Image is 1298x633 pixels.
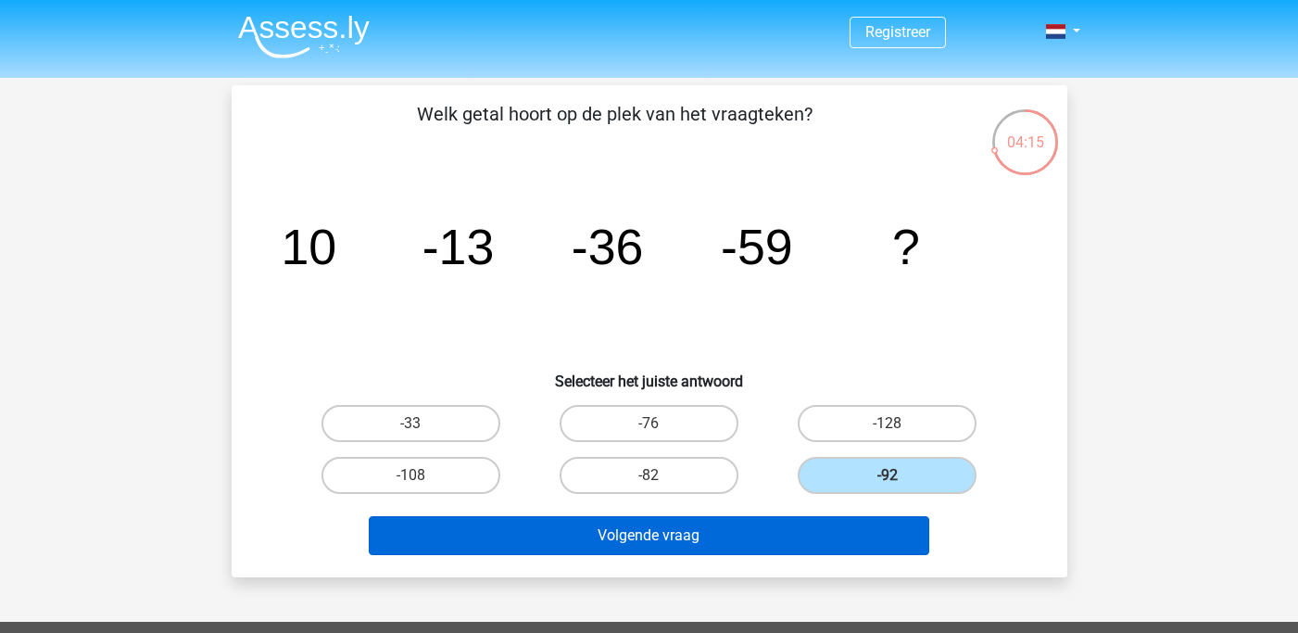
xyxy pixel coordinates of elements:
[798,457,977,494] label: -92
[892,219,920,274] tspan: ?
[422,219,494,274] tspan: -13
[990,108,1060,154] div: 04:15
[721,219,793,274] tspan: -59
[571,219,643,274] tspan: -36
[560,405,738,442] label: -76
[238,15,370,58] img: Assessly
[261,358,1038,390] h6: Selecteer het juiste antwoord
[321,457,500,494] label: -108
[798,405,977,442] label: -128
[865,23,930,41] a: Registreer
[369,516,929,555] button: Volgende vraag
[261,100,968,156] p: Welk getal hoort op de plek van het vraagteken?
[560,457,738,494] label: -82
[321,405,500,442] label: -33
[281,219,336,274] tspan: 10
